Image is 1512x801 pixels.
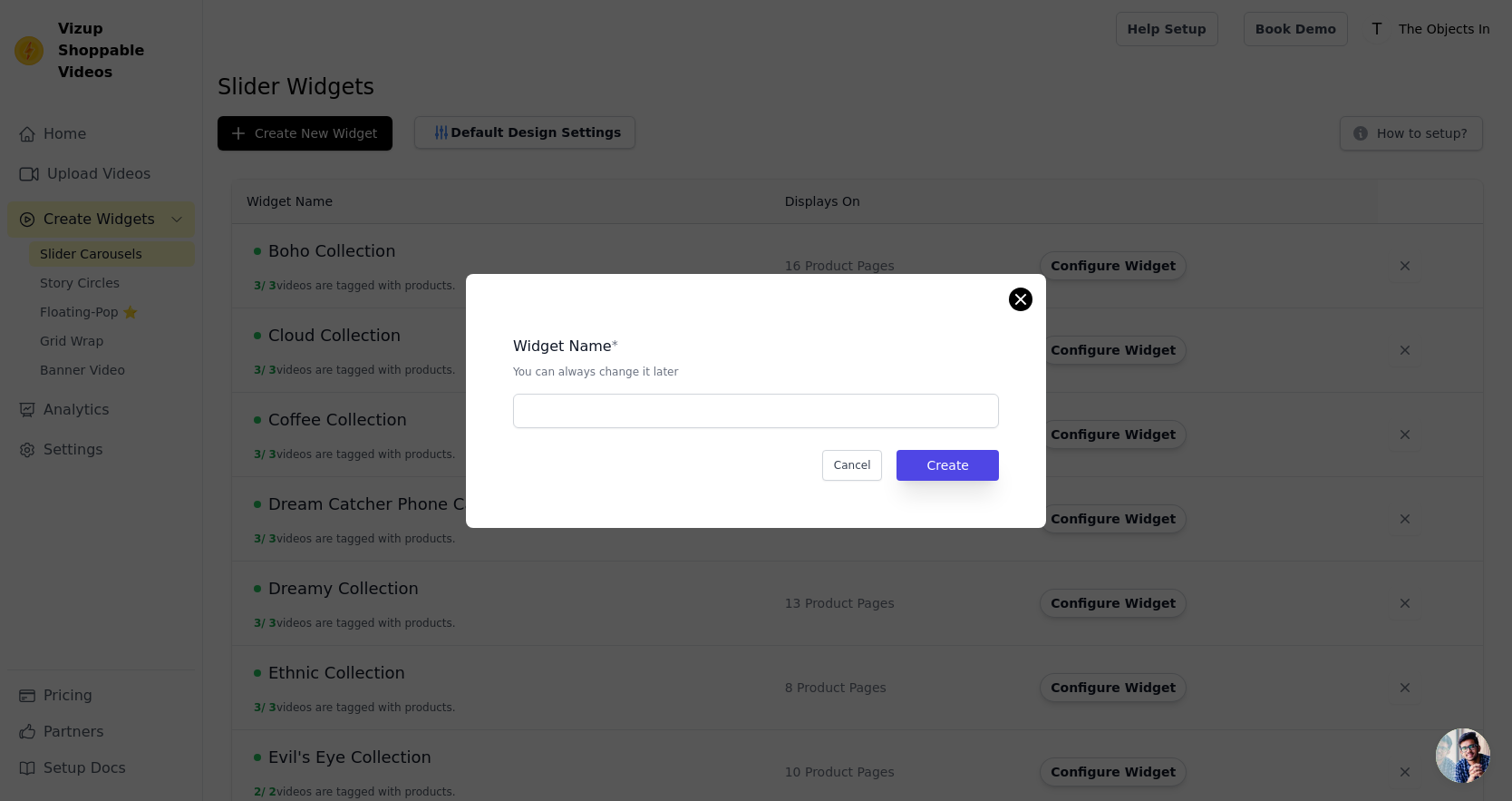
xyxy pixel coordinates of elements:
[897,450,999,481] button: Create
[513,365,999,379] p: You can always change it later
[1436,728,1490,783] div: Open chat
[822,450,883,481] button: Cancel
[513,336,612,357] legend: Widget Name
[1010,288,1032,310] button: Close modal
